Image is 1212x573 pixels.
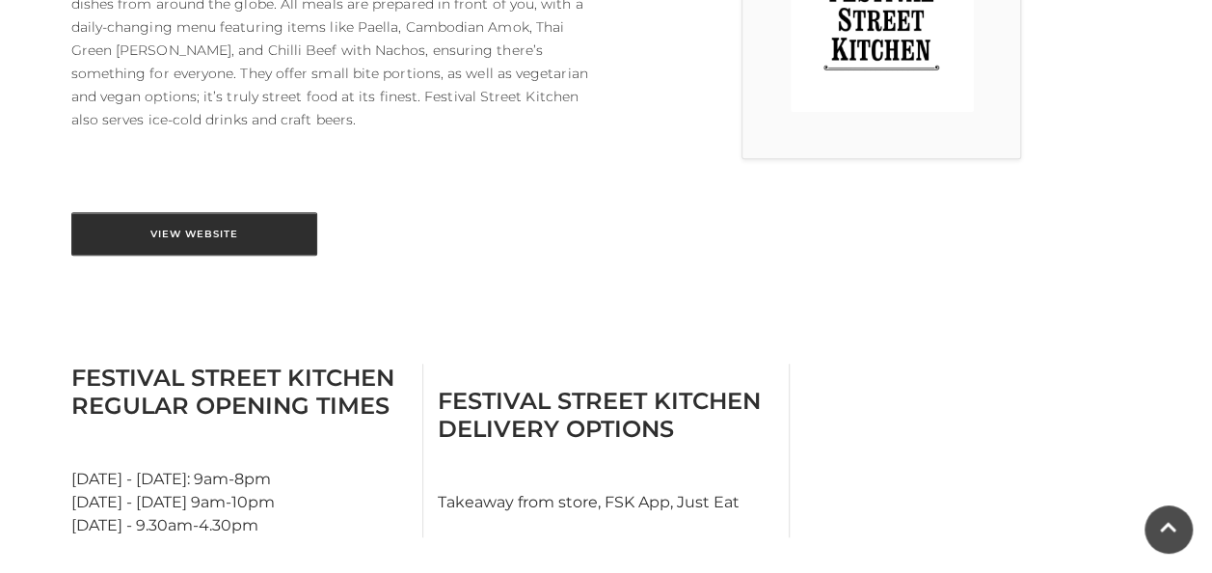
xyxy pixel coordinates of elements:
h3: Festival Street Kitchen Regular Opening Times [71,364,408,420]
div: Takeaway from store, FSK App, Just Eat [423,364,790,537]
h3: Festival Street Kitchen Delivery Options [438,387,774,443]
div: [DATE] - [DATE]: 9am-8pm [DATE] - [DATE] 9am-10pm [DATE] - 9.30am-4.30pm [57,364,423,537]
a: View Website [71,212,317,256]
